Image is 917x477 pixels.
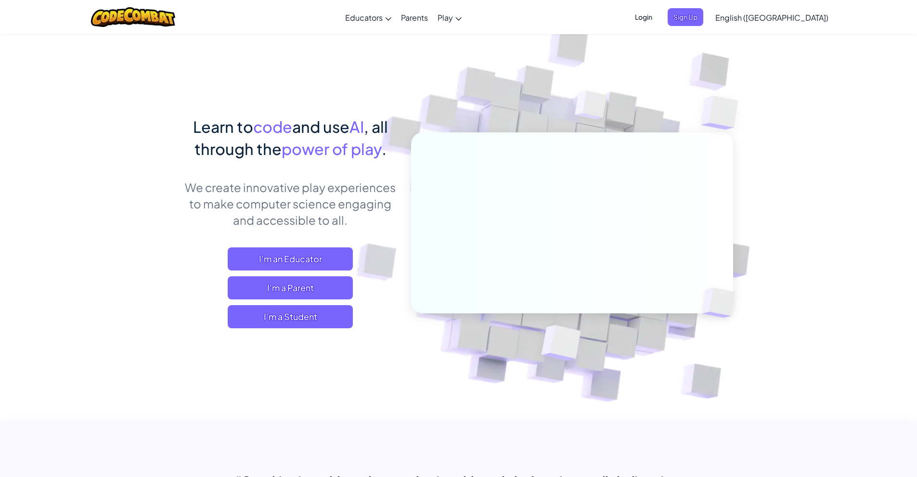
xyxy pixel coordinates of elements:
[349,117,364,136] span: AI
[282,139,382,158] span: power of play
[685,268,758,338] img: Overlap cubes
[438,13,453,23] span: Play
[715,13,828,23] span: English ([GEOGRAPHIC_DATA])
[184,179,397,228] p: We create innovative play experiences to make computer science engaging and accessible to all.
[345,13,383,23] span: Educators
[433,4,466,30] a: Play
[682,72,765,154] img: Overlap cubes
[91,7,175,27] img: CodeCombat logo
[396,4,433,30] a: Parents
[340,4,396,30] a: Educators
[228,276,353,299] a: I'm a Parent
[629,8,658,26] button: Login
[710,4,833,30] a: English ([GEOGRAPHIC_DATA])
[517,305,604,385] img: Overlap cubes
[668,8,703,26] button: Sign Up
[382,139,387,158] span: .
[228,247,353,271] a: I'm an Educator
[228,305,353,328] button: I'm a Student
[253,117,292,136] span: code
[556,72,626,143] img: Overlap cubes
[292,117,349,136] span: and use
[193,117,253,136] span: Learn to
